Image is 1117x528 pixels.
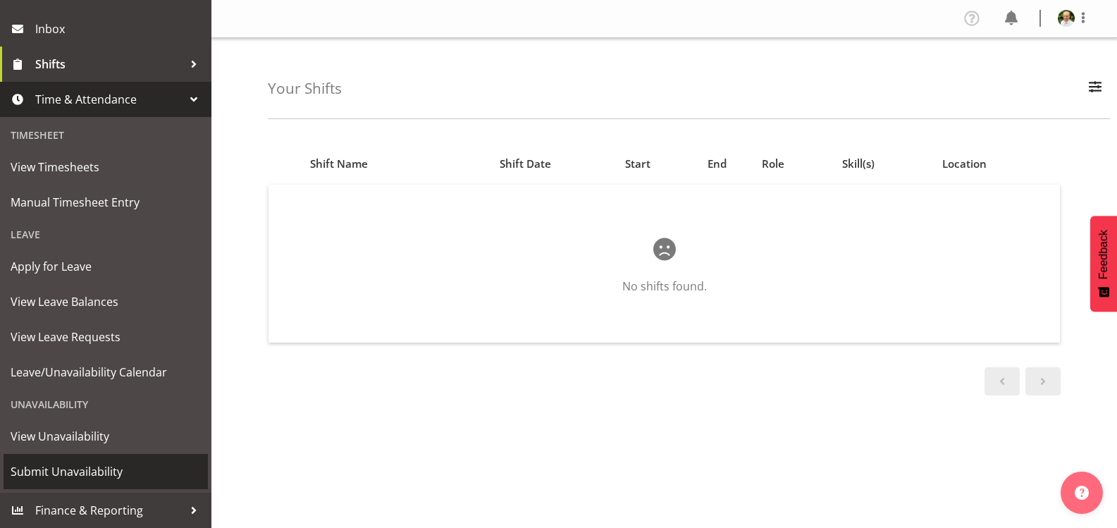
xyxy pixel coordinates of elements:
[625,156,650,172] span: Start
[762,156,784,172] span: Role
[1097,230,1110,279] span: Feedback
[842,156,875,172] span: Skill(s)
[500,156,551,172] span: Shift Date
[4,319,208,355] a: View Leave Requests
[35,18,204,39] span: Inbox
[4,249,208,284] a: Apply for Leave
[11,256,201,277] span: Apply for Leave
[11,326,201,348] span: View Leave Requests
[11,156,201,178] span: View Timesheets
[4,185,208,220] a: Manual Timesheet Entry
[1090,216,1117,312] button: Feedback - Show survey
[11,192,201,213] span: Manual Timesheet Entry
[4,355,208,390] a: Leave/Unavailability Calendar
[11,461,201,482] span: Submit Unavailability
[4,454,208,489] a: Submit Unavailability
[942,156,987,172] span: Location
[35,89,183,110] span: Time & Attendance
[4,121,208,149] div: Timesheet
[11,426,201,447] span: View Unavailability
[314,278,1015,295] p: No shifts found.
[4,284,208,319] a: View Leave Balances
[4,220,208,249] div: Leave
[35,500,183,521] span: Finance & Reporting
[310,156,368,172] span: Shift Name
[35,54,183,75] span: Shifts
[268,80,342,97] h4: Your Shifts
[11,291,201,312] span: View Leave Balances
[708,156,727,172] span: End
[4,419,208,454] a: View Unavailability
[1058,10,1075,27] img: daniel-blairb741cf862b755b53f24b5ac22f8e6699.png
[4,390,208,419] div: Unavailability
[1080,73,1110,104] button: Filter Employees
[4,149,208,185] a: View Timesheets
[1075,486,1089,500] img: help-xxl-2.png
[11,362,201,383] span: Leave/Unavailability Calendar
